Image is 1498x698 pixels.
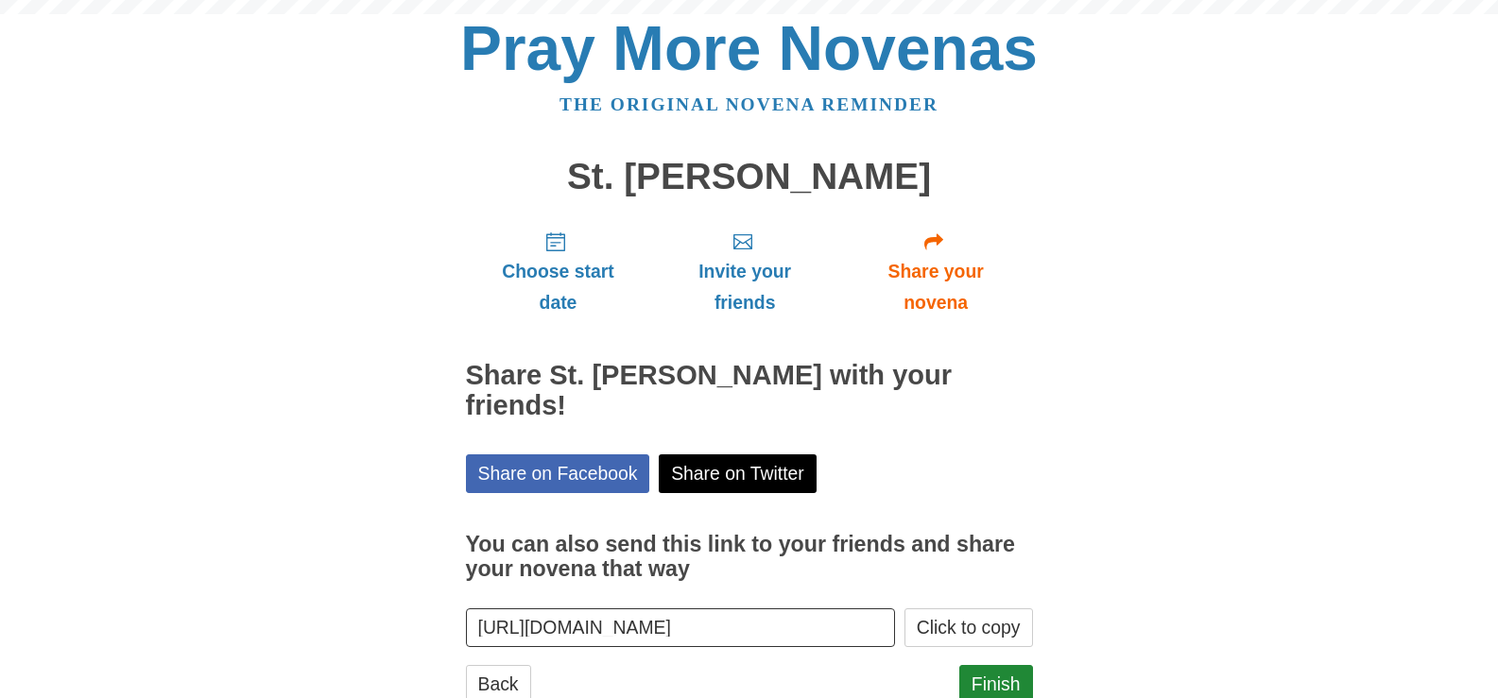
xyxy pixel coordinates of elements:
[466,454,650,493] a: Share on Facebook
[669,256,819,318] span: Invite your friends
[460,13,1038,83] a: Pray More Novenas
[485,256,632,318] span: Choose start date
[466,533,1033,581] h3: You can also send this link to your friends and share your novena that way
[560,94,938,114] a: The original novena reminder
[659,454,817,493] a: Share on Twitter
[839,215,1033,328] a: Share your novena
[466,215,651,328] a: Choose start date
[466,157,1033,197] h1: St. [PERSON_NAME]
[650,215,838,328] a: Invite your friends
[466,361,1033,421] h2: Share St. [PERSON_NAME] with your friends!
[858,256,1014,318] span: Share your novena
[904,608,1033,647] button: Click to copy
